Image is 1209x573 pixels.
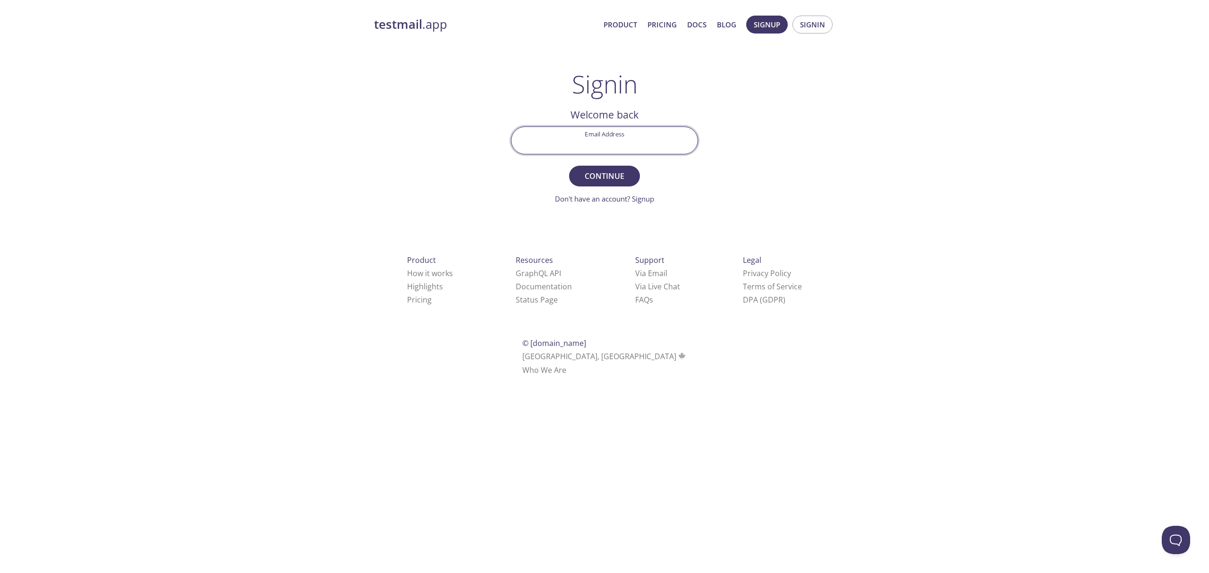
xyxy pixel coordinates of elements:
[516,255,553,265] span: Resources
[743,295,785,305] a: DPA (GDPR)
[635,255,664,265] span: Support
[374,16,422,33] strong: testmail
[754,18,780,31] span: Signup
[569,166,640,186] button: Continue
[635,268,667,278] a: Via Email
[522,338,586,348] span: © [DOMAIN_NAME]
[579,169,630,183] span: Continue
[743,281,802,292] a: Terms of Service
[743,268,791,278] a: Privacy Policy
[407,295,432,305] a: Pricing
[511,107,698,123] h2: Welcome back
[516,295,558,305] a: Status Page
[407,268,453,278] a: How it works
[649,295,653,305] span: s
[604,18,637,31] a: Product
[522,365,566,375] a: Who We Are
[792,16,833,34] button: Signin
[1162,526,1190,554] iframe: Help Scout Beacon - Open
[800,18,825,31] span: Signin
[743,255,761,265] span: Legal
[687,18,707,31] a: Docs
[374,17,596,33] a: testmail.app
[635,295,653,305] a: FAQ
[647,18,677,31] a: Pricing
[407,255,436,265] span: Product
[635,281,680,292] a: Via Live Chat
[407,281,443,292] a: Highlights
[746,16,788,34] button: Signup
[522,351,687,362] span: [GEOGRAPHIC_DATA], [GEOGRAPHIC_DATA]
[717,18,736,31] a: Blog
[516,268,561,278] a: GraphQL API
[555,194,654,203] a: Don't have an account? Signup
[516,281,572,292] a: Documentation
[572,70,638,98] h1: Signin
